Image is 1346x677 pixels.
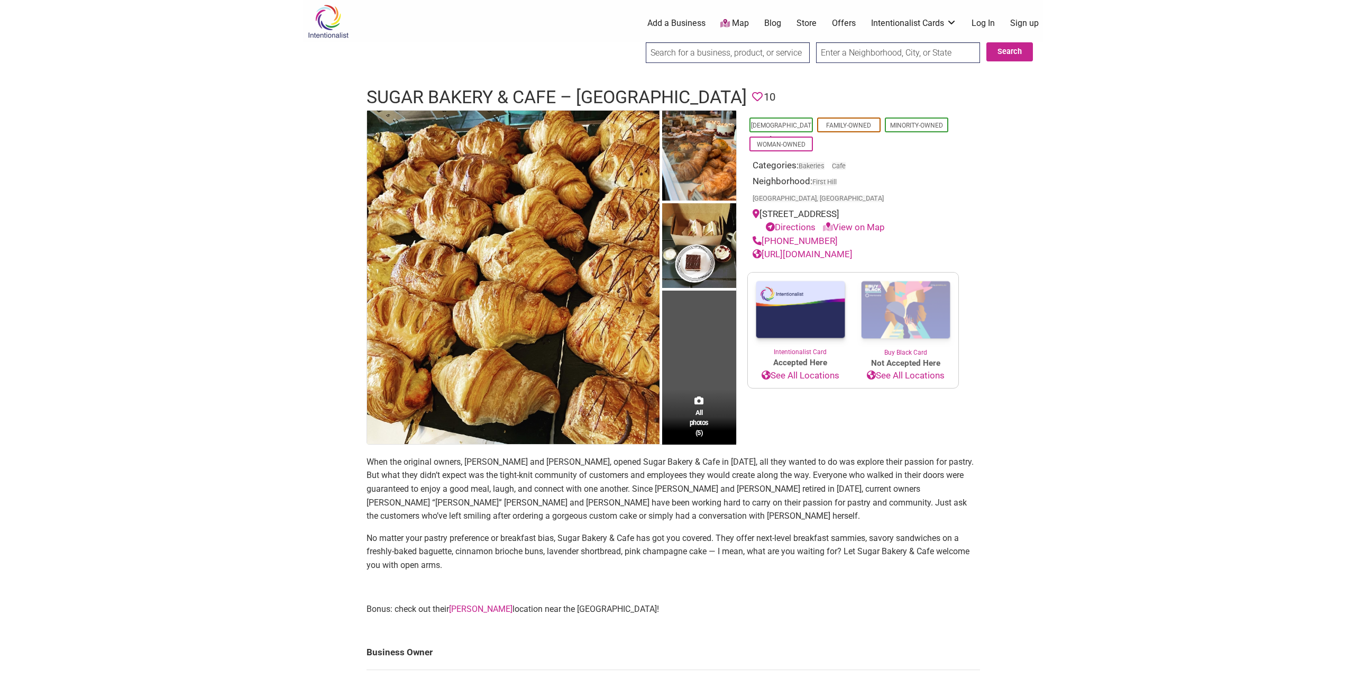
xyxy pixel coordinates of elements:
[367,455,980,523] p: When the original owners, [PERSON_NAME] and [PERSON_NAME], opened Sugar Bakery & Cafe in [DATE], ...
[826,122,871,129] a: Family-Owned
[646,42,810,63] input: Search for a business, product, or service
[753,175,954,207] div: Neighborhood:
[367,531,980,572] p: No matter your pastry preference or breakfast bias, Sugar Bakery & Cafe has got you covered. They...
[890,122,943,129] a: Minority-Owned
[748,273,853,357] a: Intentionalist Card
[799,162,825,170] a: Bakeries
[764,89,775,105] span: 10
[303,4,353,39] img: Intentionalist
[823,222,885,232] a: View on Map
[871,17,957,29] a: Intentionalist Cards
[748,369,853,383] a: See All Locations
[766,222,816,232] a: Directions
[753,236,838,246] a: [PHONE_NUMBER]
[751,122,811,143] a: [DEMOGRAPHIC_DATA]-Owned
[690,408,709,438] span: All photos (5)
[748,357,853,369] span: Accepted Here
[816,42,980,63] input: Enter a Neighborhood, City, or State
[764,17,781,29] a: Blog
[367,635,980,670] td: Business Owner
[367,602,980,616] p: Bonus: check out their location near the [GEOGRAPHIC_DATA]!
[853,273,958,357] a: Buy Black Card
[757,141,805,148] a: Woman-Owned
[753,159,954,175] div: Categories:
[986,42,1033,61] button: Search
[449,604,512,614] a: [PERSON_NAME]
[753,207,954,234] div: [STREET_ADDRESS]
[748,273,853,347] img: Intentionalist Card
[853,273,958,348] img: Buy Black Card
[832,162,846,170] a: Cafe
[832,17,856,29] a: Offers
[647,17,706,29] a: Add a Business
[1010,17,1039,29] a: Sign up
[853,369,958,383] a: See All Locations
[853,357,958,369] span: Not Accepted Here
[367,85,747,110] h1: Sugar Bakery & Cafe – [GEOGRAPHIC_DATA]
[753,249,853,259] a: [URL][DOMAIN_NAME]
[753,195,884,202] span: [GEOGRAPHIC_DATA], [GEOGRAPHIC_DATA]
[720,17,749,30] a: Map
[972,17,995,29] a: Log In
[796,17,817,29] a: Store
[812,179,837,186] span: First Hill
